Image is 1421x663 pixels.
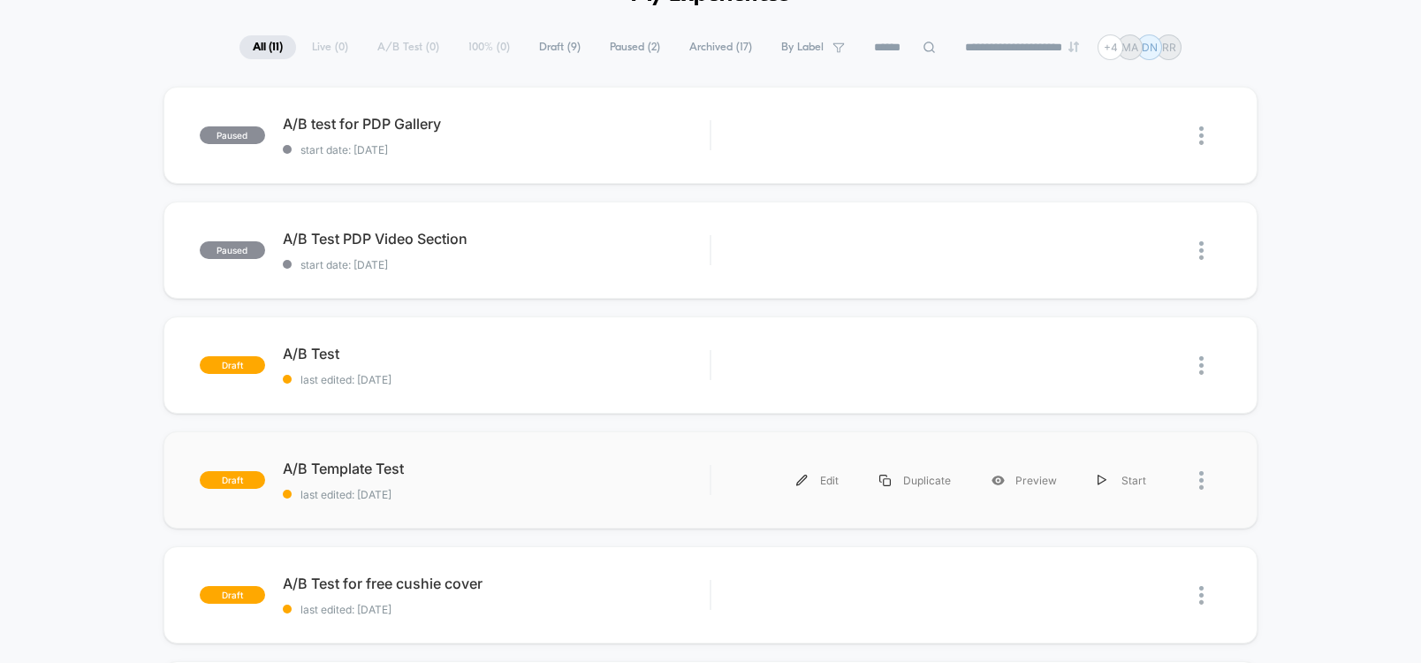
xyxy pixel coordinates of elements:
[283,488,710,501] span: last edited: [DATE]
[283,143,710,156] span: start date: [DATE]
[283,460,710,477] span: A/B Template Test
[1199,241,1204,260] img: close
[1077,461,1166,500] div: Start
[200,126,265,144] span: paused
[283,373,710,386] span: last edited: [DATE]
[239,35,296,59] span: All ( 11 )
[200,471,265,489] span: draft
[200,586,265,604] span: draft
[781,41,824,54] span: By Label
[776,461,859,500] div: Edit
[200,356,265,374] span: draft
[526,35,594,59] span: Draft ( 9 )
[1068,42,1079,52] img: end
[1162,41,1176,54] p: RR
[1121,41,1138,54] p: MA
[283,115,710,133] span: A/B test for PDP Gallery
[971,461,1077,500] div: Preview
[283,230,710,248] span: A/B Test PDP Video Section
[283,258,710,271] span: start date: [DATE]
[1199,126,1204,145] img: close
[597,35,673,59] span: Paused ( 2 )
[1098,34,1123,60] div: + 4
[283,345,710,362] span: A/B Test
[1142,41,1158,54] p: DN
[283,575,710,592] span: A/B Test for free cushie cover
[1199,356,1204,375] img: close
[796,475,808,486] img: menu
[859,461,971,500] div: Duplicate
[200,241,265,259] span: paused
[1199,586,1204,605] img: close
[1199,471,1204,490] img: close
[283,603,710,616] span: last edited: [DATE]
[879,475,891,486] img: menu
[676,35,765,59] span: Archived ( 17 )
[1098,475,1106,486] img: menu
